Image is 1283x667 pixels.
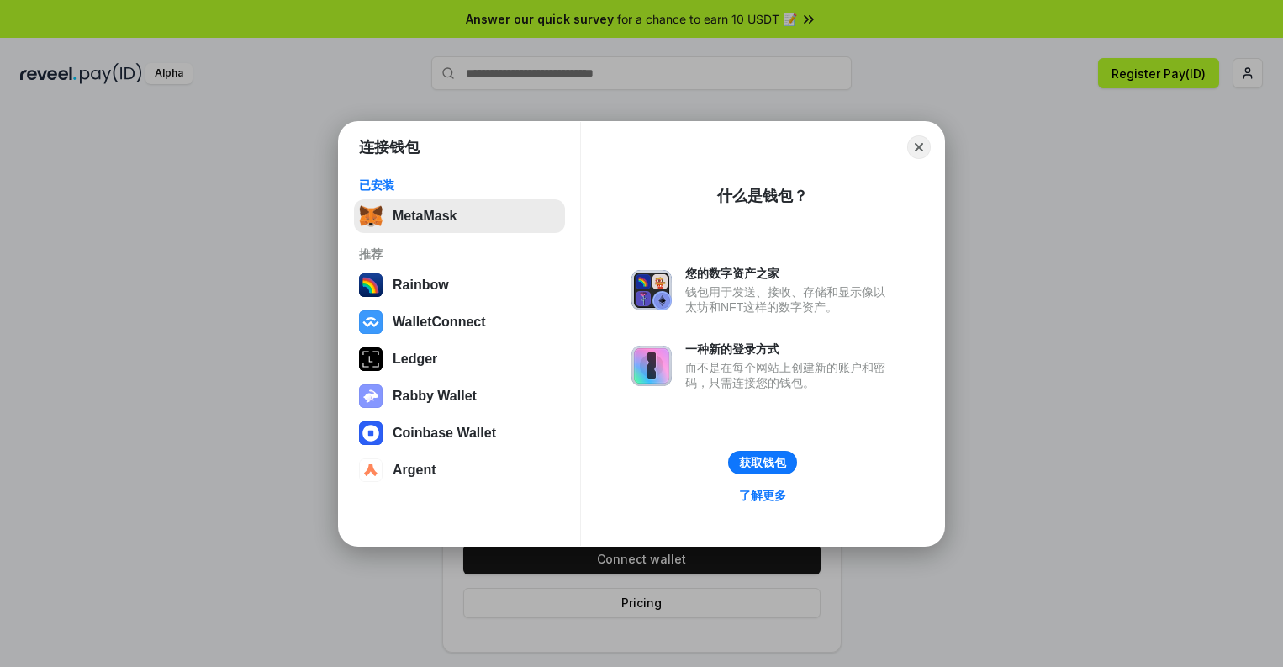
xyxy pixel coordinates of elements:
h1: 连接钱包 [359,137,420,157]
img: svg+xml,%3Csvg%20xmlns%3D%22http%3A%2F%2Fwww.w3.org%2F2000%2Fsvg%22%20width%3D%2228%22%20height%3... [359,347,383,371]
div: Rabby Wallet [393,389,477,404]
div: 您的数字资产之家 [685,266,894,281]
div: 已安装 [359,177,560,193]
img: svg+xml,%3Csvg%20width%3D%2228%22%20height%3D%2228%22%20viewBox%3D%220%200%2028%2028%22%20fill%3D... [359,310,383,334]
img: svg+xml,%3Csvg%20xmlns%3D%22http%3A%2F%2Fwww.w3.org%2F2000%2Fsvg%22%20fill%3D%22none%22%20viewBox... [631,346,672,386]
button: Rainbow [354,268,565,302]
button: Rabby Wallet [354,379,565,413]
div: 了解更多 [739,488,786,503]
div: Ledger [393,352,437,367]
img: svg+xml,%3Csvg%20width%3D%2228%22%20height%3D%2228%22%20viewBox%3D%220%200%2028%2028%22%20fill%3D... [359,421,383,445]
div: 一种新的登录方式 [685,341,894,357]
button: Ledger [354,342,565,376]
button: Coinbase Wallet [354,416,565,450]
div: 而不是在每个网站上创建新的账户和密码，只需连接您的钱包。 [685,360,894,390]
img: svg+xml,%3Csvg%20xmlns%3D%22http%3A%2F%2Fwww.w3.org%2F2000%2Fsvg%22%20fill%3D%22none%22%20viewBox... [631,270,672,310]
img: svg+xml,%3Csvg%20fill%3D%22none%22%20height%3D%2233%22%20viewBox%3D%220%200%2035%2033%22%20width%... [359,204,383,228]
div: 推荐 [359,246,560,262]
a: 了解更多 [729,484,796,506]
div: 钱包用于发送、接收、存储和显示像以太坊和NFT这样的数字资产。 [685,284,894,315]
div: 什么是钱包？ [717,186,808,206]
div: Argent [393,463,436,478]
img: svg+xml,%3Csvg%20xmlns%3D%22http%3A%2F%2Fwww.w3.org%2F2000%2Fsvg%22%20fill%3D%22none%22%20viewBox... [359,384,383,408]
button: 获取钱包 [728,451,797,474]
button: MetaMask [354,199,565,233]
div: Coinbase Wallet [393,426,496,441]
div: WalletConnect [393,315,486,330]
div: 获取钱包 [739,455,786,470]
button: Close [907,135,931,159]
img: svg+xml,%3Csvg%20width%3D%22120%22%20height%3D%22120%22%20viewBox%3D%220%200%20120%20120%22%20fil... [359,273,383,297]
button: WalletConnect [354,305,565,339]
button: Argent [354,453,565,487]
img: svg+xml,%3Csvg%20width%3D%2228%22%20height%3D%2228%22%20viewBox%3D%220%200%2028%2028%22%20fill%3D... [359,458,383,482]
div: MetaMask [393,209,457,224]
div: Rainbow [393,278,449,293]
